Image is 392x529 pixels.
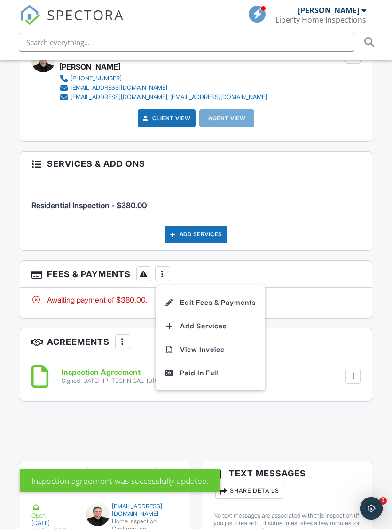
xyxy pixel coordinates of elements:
[379,497,387,505] span: 3
[360,497,383,520] div: Open Intercom Messenger
[275,15,366,24] div: Liberty Home Inspections
[31,201,147,210] span: Residential Inspection - $380.00
[71,93,267,101] div: [EMAIL_ADDRESS][DOMAIN_NAME], [EMAIL_ADDRESS][DOMAIN_NAME]
[59,60,120,74] div: [PERSON_NAME]
[86,503,110,526] img: data
[20,152,372,176] h3: Services & Add ons
[62,368,156,377] h6: Inspection Agreement
[47,5,124,24] span: SPECTORA
[20,13,124,32] a: SPECTORA
[59,74,267,83] a: [PHONE_NUMBER]
[165,226,227,243] div: Add Services
[71,75,122,82] div: [PHONE_NUMBER]
[59,93,267,102] a: [EMAIL_ADDRESS][DOMAIN_NAME], [EMAIL_ADDRESS][DOMAIN_NAME]
[20,469,220,492] div: Inspection agreement was successfully updated.
[19,33,354,52] input: Search everything...
[59,83,267,93] a: [EMAIL_ADDRESS][DOMAIN_NAME]
[298,6,359,15] div: [PERSON_NAME]
[62,377,156,385] div: Signed [DATE] (IP [TECHNICAL_ID])
[20,328,372,355] h3: Agreements
[86,503,173,518] div: [EMAIL_ADDRESS][DOMAIN_NAME]
[31,295,361,305] div: Awaiting payment of $380.00.
[20,461,190,488] h3: Emails
[20,5,40,25] img: The Best Home Inspection Software - Spectora
[202,461,372,505] h3: Text Messages
[20,261,372,288] h3: Fees & Payments
[31,183,361,218] li: Service: Residential Inspection
[31,520,75,527] div: [DATE]
[62,368,156,385] a: Inspection Agreement Signed [DATE] (IP [TECHNICAL_ID])
[141,114,191,123] a: Client View
[31,503,75,520] div: Open
[71,84,167,92] div: [EMAIL_ADDRESS][DOMAIN_NAME]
